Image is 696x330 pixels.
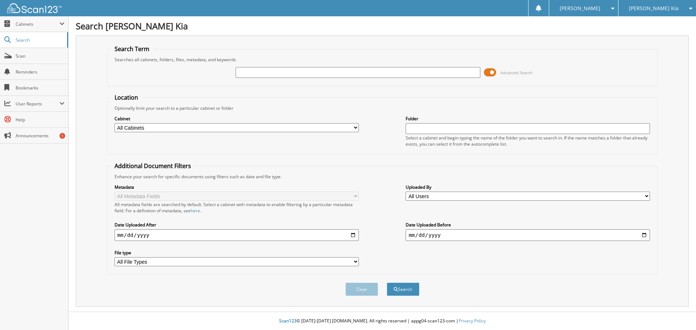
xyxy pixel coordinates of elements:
span: Scan123 [279,318,297,324]
label: Metadata [115,184,359,190]
span: Reminders [16,69,65,75]
label: File type [115,250,359,256]
span: Help [16,117,65,123]
span: [PERSON_NAME] Kia [629,6,679,11]
label: Cabinet [115,116,359,122]
span: Cabinets [16,21,59,27]
div: Select a cabinet and begin typing the name of the folder you want to search in. If the name match... [406,135,650,147]
legend: Location [111,93,142,101]
legend: Additional Document Filters [111,162,195,170]
span: Scan [16,53,65,59]
label: Date Uploaded After [115,222,359,228]
button: Clear [345,283,378,296]
iframe: Chat Widget [660,295,696,330]
span: [PERSON_NAME] [560,6,600,11]
button: Search [387,283,419,296]
span: Advanced Search [500,70,533,75]
span: Search [16,37,63,43]
h1: Search [PERSON_NAME] Kia [76,20,689,32]
span: User Reports [16,101,59,107]
div: Optionally limit your search to a particular cabinet or folder [111,105,654,111]
label: Uploaded By [406,184,650,190]
input: start [115,229,359,241]
a: Privacy Policy [459,318,486,324]
span: Bookmarks [16,85,65,91]
input: end [406,229,650,241]
div: Enhance your search for specific documents using filters such as date and file type. [111,174,654,180]
img: scan123-logo-white.svg [7,3,62,13]
label: Folder [406,116,650,122]
div: Searches all cabinets, folders, files, metadata, and keywords [111,57,654,63]
label: Date Uploaded Before [406,222,650,228]
legend: Search Term [111,45,153,53]
div: 1 [59,133,65,139]
div: All metadata fields are searched by default. Select a cabinet with metadata to enable filtering b... [115,201,359,214]
span: Announcements [16,133,65,139]
a: here [191,208,200,214]
div: © [DATE]-[DATE] [DOMAIN_NAME]. All rights reserved | appg04-scan123-com | [69,312,696,330]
